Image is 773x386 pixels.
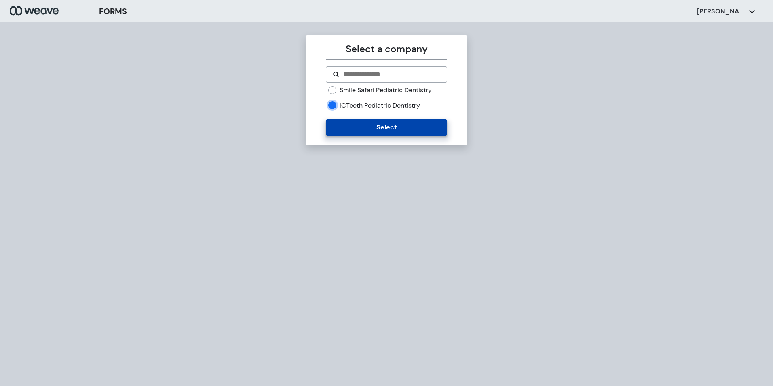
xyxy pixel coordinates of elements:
p: Select a company [326,42,447,56]
button: Select [326,119,447,136]
input: Search [342,70,440,79]
h3: FORMS [99,5,127,17]
label: Smile Safari Pediatric Dentistry [340,86,432,95]
label: ICTeeth Pediatric Dentistry [340,101,420,110]
p: [PERSON_NAME] [697,7,746,16]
